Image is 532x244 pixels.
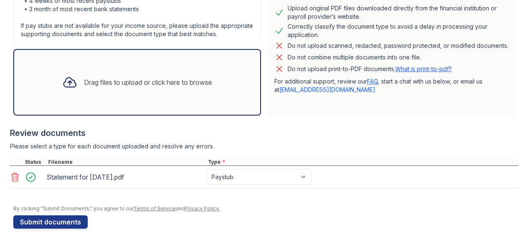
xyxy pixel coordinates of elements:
a: Privacy Policy. [185,205,220,212]
p: Do not upload print-to-PDF documents. [288,65,452,73]
div: Upload original PDF files downloaded directly from the financial institution or payroll provider’... [288,4,509,21]
a: What is print-to-pdf? [395,65,452,72]
div: Do not upload scanned, redacted, password protected, or modified documents. [288,41,508,51]
div: Correctly classify the document type to avoid a delay in processing your application. [288,22,509,39]
a: FAQ [367,78,378,85]
div: Drag files to upload or click here to browse [84,77,212,87]
a: [EMAIL_ADDRESS][DOMAIN_NAME] [279,86,375,93]
a: Terms of Service [133,205,176,212]
div: Type [206,159,519,165]
div: Statement for [DATE].pdf [47,170,203,184]
div: Status [23,159,47,165]
button: Submit documents [13,215,88,229]
div: Review documents [10,127,519,139]
div: Do not combine multiple documents into one file. [288,52,421,62]
div: Please select a type for each document uploaded and resolve any errors. [10,142,519,150]
p: For additional support, review our , start a chat with us below, or email us at [274,77,509,94]
div: Filename [47,159,206,165]
div: By clicking "Submit Documents," you agree to our and [13,205,519,212]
